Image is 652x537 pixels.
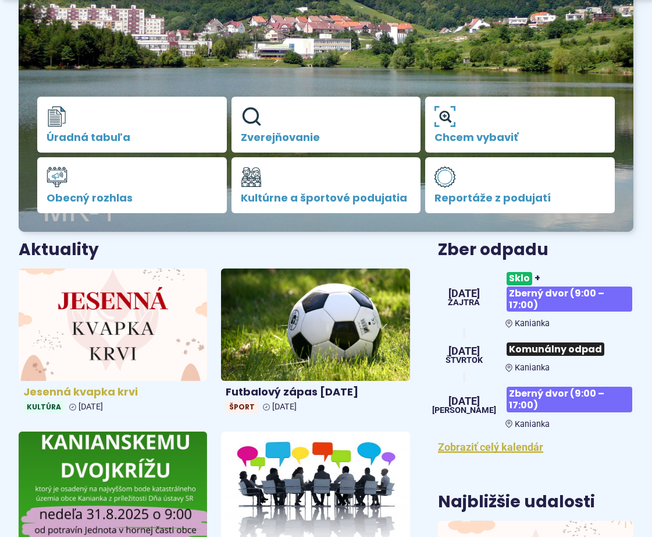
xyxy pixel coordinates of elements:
span: Kanianka [515,419,550,429]
a: Obecný rozhlas [37,157,227,213]
span: [DATE] [79,402,103,412]
a: Jesenná kvapka krvi Kultúra [DATE] [19,268,207,418]
span: štvrtok [446,356,483,365]
h4: Futbalový zápas [DATE] [226,386,405,399]
span: Reportáže z podujatí [434,192,605,204]
span: [DATE] [432,396,496,407]
span: Kultúrne a športové podujatia [241,192,412,204]
span: Sklo [507,272,532,285]
a: Zobraziť celý kalendár [438,441,543,453]
span: [DATE] [446,346,483,356]
span: [PERSON_NAME] [432,407,496,415]
span: Zajtra [448,299,480,307]
span: Obecný rozhlas [47,192,218,204]
span: Kultúra [23,401,65,413]
a: Sklo+Zberný dvor (9:00 – 17:00) Kanianka [DATE] Zajtra [438,267,633,328]
span: [DATE] [448,288,480,299]
span: Zberný dvor (9:00 – 17:00) [507,287,632,312]
span: Chcem vybaviť [434,132,605,143]
h3: Najbližšie udalosti [438,493,595,511]
a: Kultúrne a športové podujatia [231,157,421,213]
h3: Zber odpadu [438,241,633,259]
a: Zverejňovanie [231,97,421,153]
a: Úradná tabuľa [37,97,227,153]
a: Futbalový zápas [DATE] Šport [DATE] [221,268,409,418]
span: Kanianka [515,363,550,373]
h3: + [505,267,633,316]
span: Kanianka [515,319,550,328]
span: Úradná tabuľa [47,132,218,143]
a: Zberný dvor (9:00 – 17:00) Kanianka [DATE] [PERSON_NAME] [438,382,633,429]
span: Zberný dvor (9:00 – 17:00) [507,387,632,412]
span: Šport [226,401,258,413]
h4: Jesenná kvapka krvi [23,386,202,399]
a: Reportáže z podujatí [425,157,615,213]
a: Komunálny odpad Kanianka [DATE] štvrtok [438,338,633,373]
span: [DATE] [272,402,297,412]
h3: Aktuality [19,241,99,259]
a: Chcem vybaviť [425,97,615,153]
span: Zverejňovanie [241,132,412,143]
span: Komunálny odpad [507,342,604,356]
